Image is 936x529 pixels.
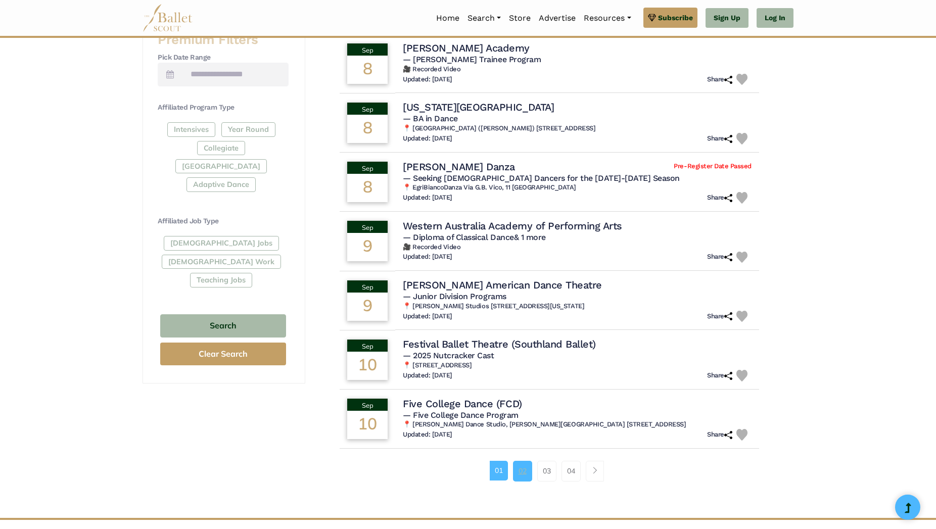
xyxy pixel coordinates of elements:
h6: Share [707,253,732,261]
a: Log In [757,8,793,28]
nav: Page navigation example [490,461,610,481]
span: — [PERSON_NAME] Trainee Program [403,55,541,64]
div: Sep [347,221,388,233]
div: 9 [347,233,388,261]
span: — BA in Dance [403,114,458,123]
div: Sep [347,340,388,352]
button: Clear Search [160,343,286,365]
h4: [PERSON_NAME] Academy [403,41,530,55]
h6: 📍 EgriBiancoDanza Via G.B. Vico, 11 [GEOGRAPHIC_DATA] [403,183,752,192]
a: Resources [580,8,635,29]
h4: Western Australia Academy of Performing Arts [403,219,622,232]
h6: Share [707,430,732,439]
div: Sep [347,399,388,411]
a: Store [505,8,535,29]
a: Home [432,8,463,29]
a: Subscribe [643,8,697,28]
div: Sep [347,162,388,174]
div: Sep [347,280,388,293]
h4: [PERSON_NAME] American Dance Theatre [403,278,602,292]
h6: Updated: [DATE] [403,371,452,380]
span: — Seeking [DEMOGRAPHIC_DATA] Dancers for the [DATE]-[DATE] Season [403,173,680,183]
a: Search [463,8,505,29]
div: Sep [347,103,388,115]
a: 02 [513,461,532,481]
span: — Five College Dance Program [403,410,519,420]
h6: 📍 [PERSON_NAME] Studios [STREET_ADDRESS][US_STATE] [403,302,752,311]
h6: 📍 [PERSON_NAME] Dance Studio, [PERSON_NAME][GEOGRAPHIC_DATA] [STREET_ADDRESS] [403,420,752,429]
a: Advertise [535,8,580,29]
h6: 🎥 Recorded Video [403,65,752,74]
div: 8 [347,56,388,84]
h6: 🎥 Recorded Video [403,243,752,252]
h4: Festival Ballet Theatre (Southland Ballet) [403,338,596,351]
h6: Updated: [DATE] [403,312,452,321]
img: gem.svg [648,12,656,23]
h4: Five College Dance (FCD) [403,397,522,410]
h3: Premium Filters [158,31,289,49]
div: 8 [347,174,388,202]
span: — 2025 Nutcracker Cast [403,351,494,360]
h4: Affiliated Job Type [158,216,289,226]
h6: 📍 [STREET_ADDRESS] [403,361,752,370]
h6: Share [707,194,732,202]
h6: Share [707,75,732,84]
h6: Updated: [DATE] [403,253,452,261]
h6: Updated: [DATE] [403,430,452,439]
a: Sign Up [706,8,748,28]
h6: Share [707,134,732,143]
h4: Affiliated Program Type [158,103,289,113]
div: 8 [347,115,388,143]
div: 10 [347,411,388,439]
div: Sep [347,43,388,56]
h6: Updated: [DATE] [403,75,452,84]
span: Pre-Register Date Passed [674,162,751,171]
a: 03 [537,461,556,481]
h6: Share [707,371,732,380]
h4: [US_STATE][GEOGRAPHIC_DATA] [403,101,554,114]
div: 9 [347,293,388,321]
a: 01 [490,461,508,480]
a: & 1 more [514,232,546,242]
h6: Updated: [DATE] [403,194,452,202]
h4: Pick Date Range [158,53,289,63]
h6: Share [707,312,732,321]
span: — Junior Division Programs [403,292,506,301]
h6: 📍 [GEOGRAPHIC_DATA] ([PERSON_NAME]) [STREET_ADDRESS] [403,124,752,133]
button: Search [160,314,286,338]
span: — Diploma of Classical Dance [403,232,546,242]
h6: Updated: [DATE] [403,134,452,143]
div: 10 [347,352,388,380]
h4: [PERSON_NAME] Danza [403,160,515,173]
a: 04 [561,461,581,481]
span: Subscribe [658,12,693,23]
